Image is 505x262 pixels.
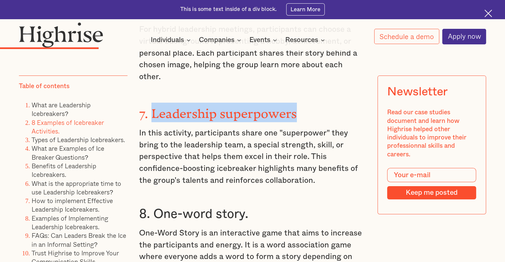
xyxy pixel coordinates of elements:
input: Your e-mail [387,168,476,183]
a: FAQs: Can Leaders Break the Ice in an Informal Setting? [32,231,126,249]
div: Resources [285,36,327,44]
a: How to implement Effective Leadership Icebreakers. [32,196,113,214]
a: Learn More [286,3,325,15]
img: Highrise logo [19,22,103,48]
div: Companies [199,36,234,44]
a: What are Examples of Ice Breaker Questions? [32,144,104,162]
div: Individuals [151,36,193,44]
strong: 7. Leadership superpowers [139,106,297,114]
div: Events [249,36,270,44]
a: What is the appropriate time to use Leadership Icebreakers? [32,179,121,197]
div: Read our case studies document and learn how Highrise helped other individuals to improve their p... [387,109,476,159]
div: Table of contents [19,82,69,90]
div: Newsletter [387,85,448,99]
input: Keep me posted [387,186,476,199]
div: This is some text inside of a div block. [180,6,277,13]
h3: 8. One-word story. [139,206,366,222]
div: Events [249,36,279,44]
a: 8 Examples of Icebreaker Activities. [32,118,104,136]
a: Examples of Implementing Leadership Icebreakers. [32,213,108,232]
a: What are Leadership Icebreakers? [32,100,91,118]
div: Individuals [151,36,184,44]
a: Benefits of Leadership Icebreakers. [32,161,96,179]
p: For hybrid leadership meetings, participants can choose a virtual background representing a hobby... [139,24,366,83]
form: Modal Form [387,168,476,200]
a: Schedule a demo [374,29,439,44]
p: In this activity, participants share one "superpower" they bring to the leadership team, a specia... [139,128,366,186]
a: Apply now [442,29,486,44]
img: Cross icon [484,10,492,17]
a: Types of Leadership Icebreakers. [32,135,125,144]
div: Resources [285,36,318,44]
div: Companies [199,36,243,44]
